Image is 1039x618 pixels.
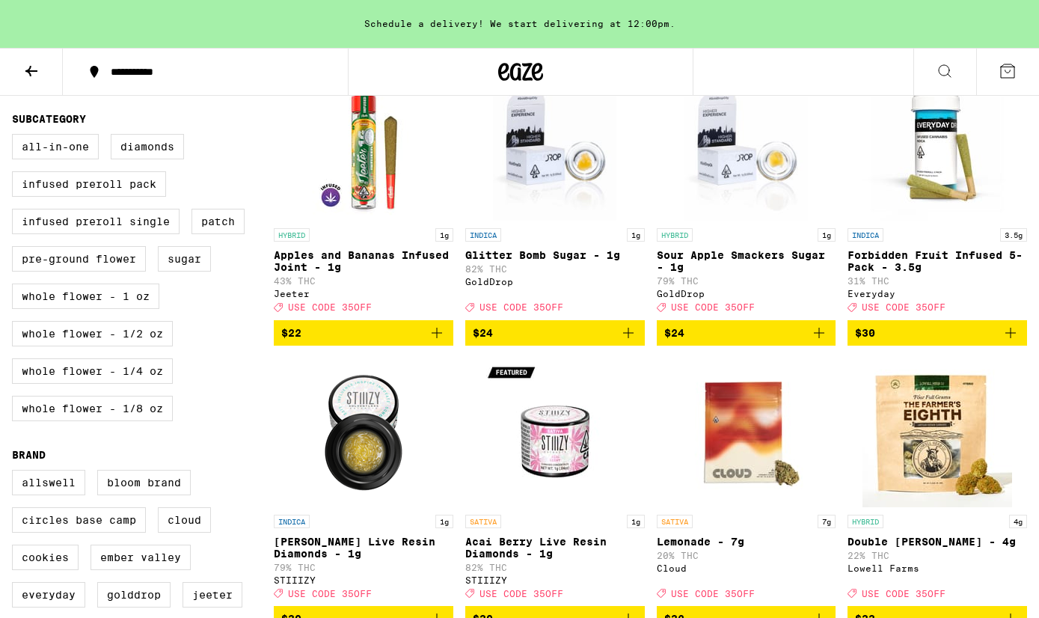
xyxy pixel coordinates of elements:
[274,249,453,273] p: Apples and Bananas Infused Joint - 1g
[657,563,836,573] div: Cloud
[12,470,85,495] label: Allswell
[191,209,245,234] label: Patch
[465,358,645,606] a: Open page for Acai Berry Live Resin Diamonds - 1g from STIIIZY
[848,249,1027,273] p: Forbidden Fruit Infused 5-Pack - 3.5g
[111,134,184,159] label: Diamonds
[465,249,645,261] p: Glitter Bomb Sugar - 1g
[657,320,836,346] button: Add to bag
[848,320,1027,346] button: Add to bag
[465,575,645,585] div: STIIIZY
[848,358,1027,606] a: Open page for Double Runtz - 4g from Lowell Farms
[657,228,693,242] p: HYBRID
[274,515,310,528] p: INDICA
[657,536,836,548] p: Lemonade - 7g
[1000,228,1027,242] p: 3.5g
[848,551,1027,560] p: 22% THC
[158,507,211,533] label: Cloud
[12,507,146,533] label: Circles Base Camp
[657,551,836,560] p: 20% THC
[479,589,563,599] span: USE CODE 35OFF
[818,228,836,242] p: 1g
[12,246,146,272] label: Pre-ground Flower
[627,228,645,242] p: 1g
[493,71,616,221] img: GoldDrop - Glitter Bomb Sugar - 1g
[12,449,46,461] legend: Brand
[12,396,173,421] label: Whole Flower - 1/8 oz
[12,209,180,234] label: Infused Preroll Single
[274,289,453,299] div: Jeeter
[848,276,1027,286] p: 31% THC
[465,563,645,572] p: 82% THC
[862,71,1012,221] img: Everyday - Forbidden Fruit Infused 5-Pack - 3.5g
[97,470,191,495] label: Bloom Brand
[848,515,883,528] p: HYBRID
[12,113,86,125] legend: Subcategory
[862,589,945,599] span: USE CODE 35OFF
[855,327,875,339] span: $30
[848,563,1027,573] div: Lowell Farms
[657,289,836,299] div: GoldDrop
[684,71,808,221] img: GoldDrop - Sour Apple Smackers Sugar - 1g
[12,284,159,309] label: Whole Flower - 1 oz
[97,582,171,608] label: GoldDrop
[671,303,755,313] span: USE CODE 35OFF
[848,536,1027,548] p: Double [PERSON_NAME] - 4g
[12,582,85,608] label: Everyday
[91,545,191,570] label: Ember Valley
[818,515,836,528] p: 7g
[465,320,645,346] button: Add to bag
[12,358,173,384] label: Whole Flower - 1/4 oz
[281,327,301,339] span: $22
[848,71,1027,319] a: Open page for Forbidden Fruit Infused 5-Pack - 3.5g from Everyday
[465,515,501,528] p: SATIVA
[12,171,166,197] label: Infused Preroll Pack
[158,246,211,272] label: Sugar
[183,582,242,608] label: Jeeter
[288,303,372,313] span: USE CODE 35OFF
[274,276,453,286] p: 43% THC
[465,277,645,287] div: GoldDrop
[274,563,453,572] p: 79% THC
[465,228,501,242] p: INDICA
[657,515,693,528] p: SATIVA
[657,249,836,273] p: Sour Apple Smackers Sugar - 1g
[274,71,453,319] a: Open page for Apples and Bananas Infused Joint - 1g from Jeeter
[274,228,310,242] p: HYBRID
[848,289,1027,299] div: Everyday
[274,575,453,585] div: STIIIZY
[657,276,836,286] p: 79% THC
[465,71,645,319] a: Open page for Glitter Bomb Sugar - 1g from GoldDrop
[671,589,755,599] span: USE CODE 35OFF
[627,515,645,528] p: 1g
[9,10,108,22] span: Hi. Need any help?
[465,536,645,560] p: Acai Berry Live Resin Diamonds - 1g
[12,545,79,570] label: Cookies
[435,515,453,528] p: 1g
[274,536,453,560] p: [PERSON_NAME] Live Resin Diamonds - 1g
[435,228,453,242] p: 1g
[848,228,883,242] p: INDICA
[473,327,493,339] span: $24
[12,134,99,159] label: All-In-One
[862,358,1012,507] img: Lowell Farms - Double Runtz - 4g
[479,303,563,313] span: USE CODE 35OFF
[12,321,173,346] label: Whole Flower - 1/2 oz
[1009,515,1027,528] p: 4g
[465,264,645,274] p: 82% THC
[274,320,453,346] button: Add to bag
[480,358,630,507] img: STIIIZY - Acai Berry Live Resin Diamonds - 1g
[862,303,945,313] span: USE CODE 35OFF
[657,71,836,319] a: Open page for Sour Apple Smackers Sugar - 1g from GoldDrop
[671,358,821,507] img: Cloud - Lemonade - 7g
[289,71,438,221] img: Jeeter - Apples and Bananas Infused Joint - 1g
[274,358,453,606] a: Open page for Mochi Gelato Live Resin Diamonds - 1g from STIIIZY
[289,358,438,507] img: STIIIZY - Mochi Gelato Live Resin Diamonds - 1g
[288,589,372,599] span: USE CODE 35OFF
[657,358,836,606] a: Open page for Lemonade - 7g from Cloud
[664,327,684,339] span: $24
